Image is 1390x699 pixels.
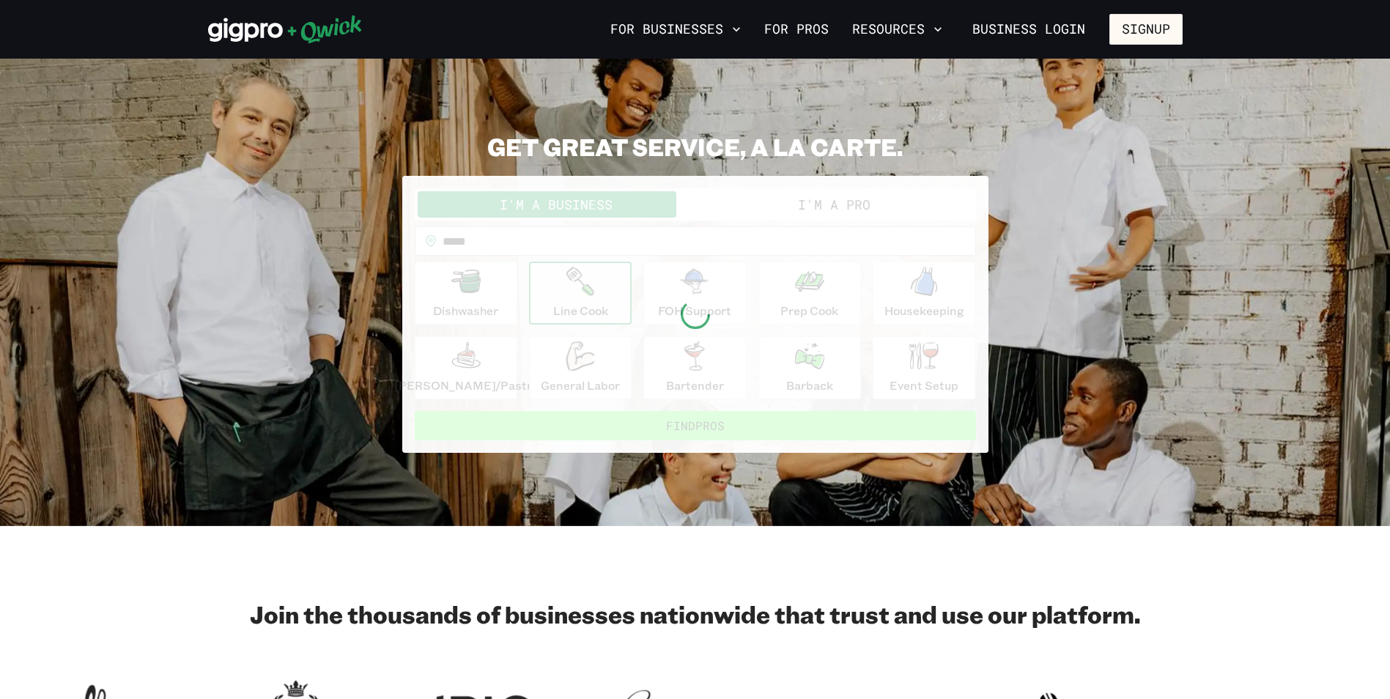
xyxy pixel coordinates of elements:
[402,132,988,161] h2: GET GREAT SERVICE, A LA CARTE.
[1109,14,1183,45] button: Signup
[758,17,835,42] a: For Pros
[960,14,1098,45] a: Business Login
[394,377,538,394] p: [PERSON_NAME]/Pastry
[605,17,747,42] button: For Businesses
[846,17,948,42] button: Resources
[208,599,1183,629] h2: Join the thousands of businesses nationwide that trust and use our platform.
